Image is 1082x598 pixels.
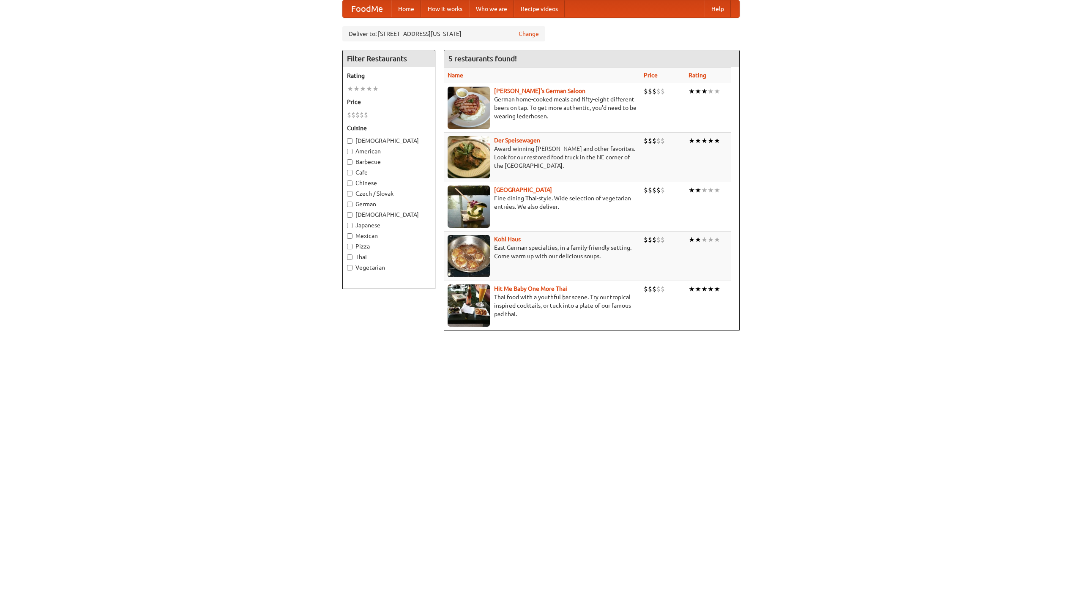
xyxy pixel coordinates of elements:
[448,55,517,63] ng-pluralize: 5 restaurants found!
[469,0,514,17] a: Who we are
[347,179,431,187] label: Chinese
[661,136,665,145] li: $
[714,186,720,195] li: ★
[705,0,731,17] a: Help
[448,95,637,120] p: German home-cooked meals and fifty-eight different beers on tap. To get more authentic, you'd nee...
[364,110,368,120] li: $
[644,136,648,145] li: $
[391,0,421,17] a: Home
[648,186,652,195] li: $
[347,242,431,251] label: Pizza
[695,136,701,145] li: ★
[347,110,351,120] li: $
[695,87,701,96] li: ★
[448,235,490,277] img: kohlhaus.jpg
[644,235,648,244] li: $
[661,284,665,294] li: $
[342,26,545,41] div: Deliver to: [STREET_ADDRESS][US_STATE]
[689,136,695,145] li: ★
[448,243,637,260] p: East German specialties, in a family-friendly setting. Come warm up with our delicious soups.
[347,263,431,272] label: Vegetarian
[347,202,352,207] input: German
[355,110,360,120] li: $
[656,136,661,145] li: $
[347,71,431,80] h5: Rating
[514,0,565,17] a: Recipe videos
[644,72,658,79] a: Price
[708,284,714,294] li: ★
[644,87,648,96] li: $
[448,194,637,211] p: Fine dining Thai-style. Wide selection of vegetarian entrées. We also deliver.
[661,186,665,195] li: $
[343,0,391,17] a: FoodMe
[652,235,656,244] li: $
[656,186,661,195] li: $
[714,136,720,145] li: ★
[351,110,355,120] li: $
[656,235,661,244] li: $
[347,223,352,228] input: Japanese
[661,87,665,96] li: $
[347,158,431,166] label: Barbecue
[701,136,708,145] li: ★
[448,145,637,170] p: Award-winning [PERSON_NAME] and other favorites. Look for our restored food truck in the NE corne...
[689,72,706,79] a: Rating
[652,87,656,96] li: $
[347,189,431,198] label: Czech / Slovak
[695,284,701,294] li: ★
[360,110,364,120] li: $
[448,136,490,178] img: speisewagen.jpg
[695,235,701,244] li: ★
[701,235,708,244] li: ★
[494,137,540,144] a: Der Speisewagen
[347,244,352,249] input: Pizza
[347,180,352,186] input: Chinese
[701,186,708,195] li: ★
[689,87,695,96] li: ★
[347,124,431,132] h5: Cuisine
[448,72,463,79] a: Name
[708,235,714,244] li: ★
[701,87,708,96] li: ★
[519,30,539,38] a: Change
[360,84,366,93] li: ★
[652,284,656,294] li: $
[648,136,652,145] li: $
[656,284,661,294] li: $
[353,84,360,93] li: ★
[448,87,490,129] img: esthers.jpg
[448,186,490,228] img: satay.jpg
[494,186,552,193] a: [GEOGRAPHIC_DATA]
[714,87,720,96] li: ★
[708,136,714,145] li: ★
[347,149,352,154] input: American
[661,235,665,244] li: $
[689,284,695,294] li: ★
[347,170,352,175] input: Cafe
[343,50,435,67] h4: Filter Restaurants
[347,138,352,144] input: [DEMOGRAPHIC_DATA]
[347,98,431,106] h5: Price
[347,253,431,261] label: Thai
[648,87,652,96] li: $
[347,168,431,177] label: Cafe
[347,84,353,93] li: ★
[494,87,585,94] a: [PERSON_NAME]'s German Saloon
[656,87,661,96] li: $
[689,186,695,195] li: ★
[421,0,469,17] a: How it works
[347,137,431,145] label: [DEMOGRAPHIC_DATA]
[652,186,656,195] li: $
[648,284,652,294] li: $
[347,159,352,165] input: Barbecue
[372,84,379,93] li: ★
[652,136,656,145] li: $
[494,236,521,243] a: Kohl Haus
[714,284,720,294] li: ★
[494,285,567,292] b: Hit Me Baby One More Thai
[347,200,431,208] label: German
[689,235,695,244] li: ★
[347,233,352,239] input: Mexican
